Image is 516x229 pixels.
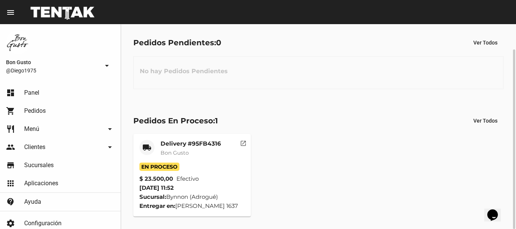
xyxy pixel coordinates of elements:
[6,219,15,228] mat-icon: settings
[6,67,99,74] span: @Diego1975
[133,115,218,127] div: Pedidos En Proceso:
[473,118,497,124] span: Ver Todos
[473,40,497,46] span: Ver Todos
[161,140,221,148] mat-card-title: Delivery #95FB4316
[6,30,30,54] img: 8570adf9-ca52-4367-b116-ae09c64cf26e.jpg
[6,8,15,17] mat-icon: menu
[24,107,46,115] span: Pedidos
[484,199,508,221] iframe: chat widget
[139,163,179,171] span: En Proceso
[139,184,174,191] span: [DATE] 11:52
[176,174,199,183] span: Efectivo
[105,143,114,152] mat-icon: arrow_drop_down
[467,36,504,49] button: Ver Todos
[161,149,189,156] span: Bon Gusto
[102,61,111,70] mat-icon: arrow_drop_down
[6,143,15,152] mat-icon: people
[24,161,54,169] span: Sucursales
[6,161,15,170] mat-icon: store
[24,180,58,187] span: Aplicaciones
[139,174,173,183] strong: $ 23.500,00
[133,37,221,49] div: Pedidos Pendientes:
[24,89,39,97] span: Panel
[467,114,504,128] button: Ver Todos
[6,197,15,206] mat-icon: contact_support
[216,38,221,47] span: 0
[139,193,166,200] strong: Sucursal:
[6,58,99,67] span: Bon Gusto
[134,60,234,83] h3: No hay Pedidos Pendientes
[24,220,62,227] span: Configuración
[6,179,15,188] mat-icon: apps
[24,125,39,133] span: Menú
[142,143,151,152] mat-icon: local_shipping
[240,139,247,146] mat-icon: open_in_new
[139,192,245,201] div: Bynnon (Adrogué)
[24,143,45,151] span: Clientes
[139,201,245,211] div: [PERSON_NAME] 1637
[6,106,15,115] mat-icon: shopping_cart
[105,124,114,134] mat-icon: arrow_drop_down
[139,202,175,209] strong: Entregar en:
[24,198,41,206] span: Ayuda
[215,116,218,125] span: 1
[6,88,15,97] mat-icon: dashboard
[6,124,15,134] mat-icon: restaurant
